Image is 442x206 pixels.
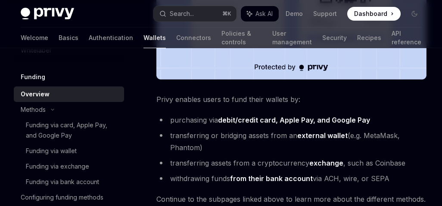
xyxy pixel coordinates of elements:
[309,159,343,168] a: exchange
[26,177,99,187] div: Funding via bank account
[59,28,78,48] a: Basics
[222,10,231,17] span: ⌘ K
[21,192,103,203] div: Configuring funding methods
[176,28,211,48] a: Connectors
[26,161,89,172] div: Funding via exchange
[89,28,133,48] a: Authentication
[153,6,237,22] button: Search...⌘K
[347,7,401,21] a: Dashboard
[156,193,426,205] span: Continue to the subpages linked above to learn more about the different methods.
[156,157,426,169] li: transferring assets from a cryptocurrency , such as Coinbase
[272,28,312,48] a: User management
[230,174,313,183] a: from their bank account
[156,114,426,126] li: purchasing via
[156,172,426,184] li: withdrawing funds via ACH, wire, or SEPA
[14,117,124,143] a: Funding via card, Apple Pay, and Google Pay
[218,116,370,125] a: debit/credit card, Apple Pay, and Google Pay
[221,28,262,48] a: Policies & controls
[14,86,124,102] a: Overview
[313,9,337,18] a: Support
[255,9,273,18] span: Ask AI
[170,9,194,19] div: Search...
[21,105,46,115] div: Methods
[21,28,48,48] a: Welcome
[26,146,77,156] div: Funding via wallet
[21,72,45,82] h5: Funding
[21,8,74,20] img: dark logo
[14,174,124,190] a: Funding via bank account
[286,9,303,18] a: Demo
[322,28,347,48] a: Security
[156,129,426,154] li: transferring or bridging assets from an (e.g. MetaMask, Phantom)
[392,28,421,48] a: API reference
[26,120,119,141] div: Funding via card, Apple Pay, and Google Pay
[21,89,50,99] div: Overview
[14,190,124,205] a: Configuring funding methods
[354,9,387,18] span: Dashboard
[297,131,348,140] a: external wallet
[156,93,426,105] span: Privy enables users to fund their wallets by:
[357,28,381,48] a: Recipes
[408,7,421,21] button: Toggle dark mode
[14,159,124,174] a: Funding via exchange
[14,143,124,159] a: Funding via wallet
[143,28,166,48] a: Wallets
[241,6,279,22] button: Ask AI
